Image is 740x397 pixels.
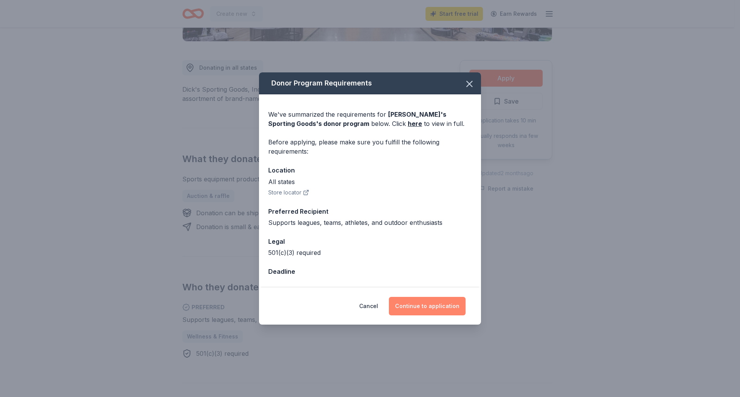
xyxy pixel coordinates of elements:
[408,119,422,128] a: here
[268,177,472,186] div: All states
[259,72,481,94] div: Donor Program Requirements
[268,236,472,246] div: Legal
[359,297,378,315] button: Cancel
[268,266,472,276] div: Deadline
[268,165,472,175] div: Location
[268,188,309,197] button: Store locator
[268,248,472,257] div: 501(c)(3) required
[268,137,472,156] div: Before applying, please make sure you fulfill the following requirements:
[268,206,472,216] div: Preferred Recipient
[268,218,472,227] div: Supports leagues, teams, athletes, and outdoor enthusiasts
[268,110,472,128] div: We've summarized the requirements for below. Click to view in full.
[389,297,466,315] button: Continue to application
